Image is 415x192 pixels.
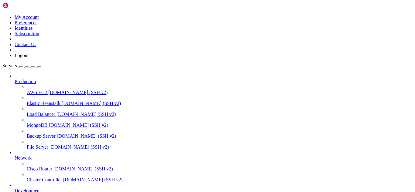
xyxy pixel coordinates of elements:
[62,101,121,106] span: [DOMAIN_NAME] (SSH v2)
[27,144,48,150] span: File Server
[27,166,413,172] a: Cisco Router [DOMAIN_NAME] (SSH v2)
[27,177,413,183] a: Cluster Controller [DOMAIN_NAME] (SSH v2)
[49,123,108,128] span: [DOMAIN_NAME] (SSH v2)
[63,177,123,182] span: [DOMAIN_NAME] (SSH v2)
[27,84,413,95] li: AWS EC2 [DOMAIN_NAME] (SSH v2)
[57,112,116,117] span: [DOMAIN_NAME] (SSH v2)
[27,112,55,117] span: Load Balancer
[2,2,37,8] img: Shellngn
[27,133,56,139] span: Backup Server
[15,42,36,47] a: Contact Us
[15,15,39,20] a: My Account
[27,128,413,139] li: Backup Server [DOMAIN_NAME] (SSH v2)
[48,90,108,95] span: [DOMAIN_NAME] (SSH v2)
[15,25,33,31] a: Identities
[15,155,32,160] span: Network
[15,79,36,84] span: Production
[27,106,413,117] li: Load Balancer [DOMAIN_NAME] (SSH v2)
[27,177,62,182] span: Cluster Controller
[15,150,413,183] li: Network
[27,144,413,150] a: File Server [DOMAIN_NAME] (SSH v2)
[27,123,47,128] span: MongoDB
[27,166,52,171] span: Cisco Router
[27,139,413,150] li: File Server [DOMAIN_NAME] (SSH v2)
[53,166,113,171] span: [DOMAIN_NAME] (SSH v2)
[27,123,413,128] a: MongoDB [DOMAIN_NAME] (SSH v2)
[15,73,413,150] li: Production
[27,95,413,106] li: Elastic Beanstalk [DOMAIN_NAME] (SSH v2)
[27,117,413,128] li: MongoDB [DOMAIN_NAME] (SSH v2)
[57,133,116,139] span: [DOMAIN_NAME] (SSH v2)
[15,53,29,58] a: Logout
[15,79,413,84] a: Production
[27,133,413,139] a: Backup Server [DOMAIN_NAME] (SSH v2)
[50,144,109,150] span: [DOMAIN_NAME] (SSH v2)
[27,101,60,106] span: Elastic Beanstalk
[27,90,413,95] a: AWS EC2 [DOMAIN_NAME] (SSH v2)
[27,112,413,117] a: Load Balancer [DOMAIN_NAME] (SSH v2)
[27,90,47,95] span: AWS EC2
[15,31,39,36] a: Subscription
[27,172,413,183] li: Cluster Controller [DOMAIN_NAME] (SSH v2)
[2,63,41,68] a: Servers
[15,155,413,161] a: Network
[27,101,413,106] a: Elastic Beanstalk [DOMAIN_NAME] (SSH v2)
[27,161,413,172] li: Cisco Router [DOMAIN_NAME] (SSH v2)
[15,20,37,25] a: Preferences
[2,63,17,68] span: Servers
